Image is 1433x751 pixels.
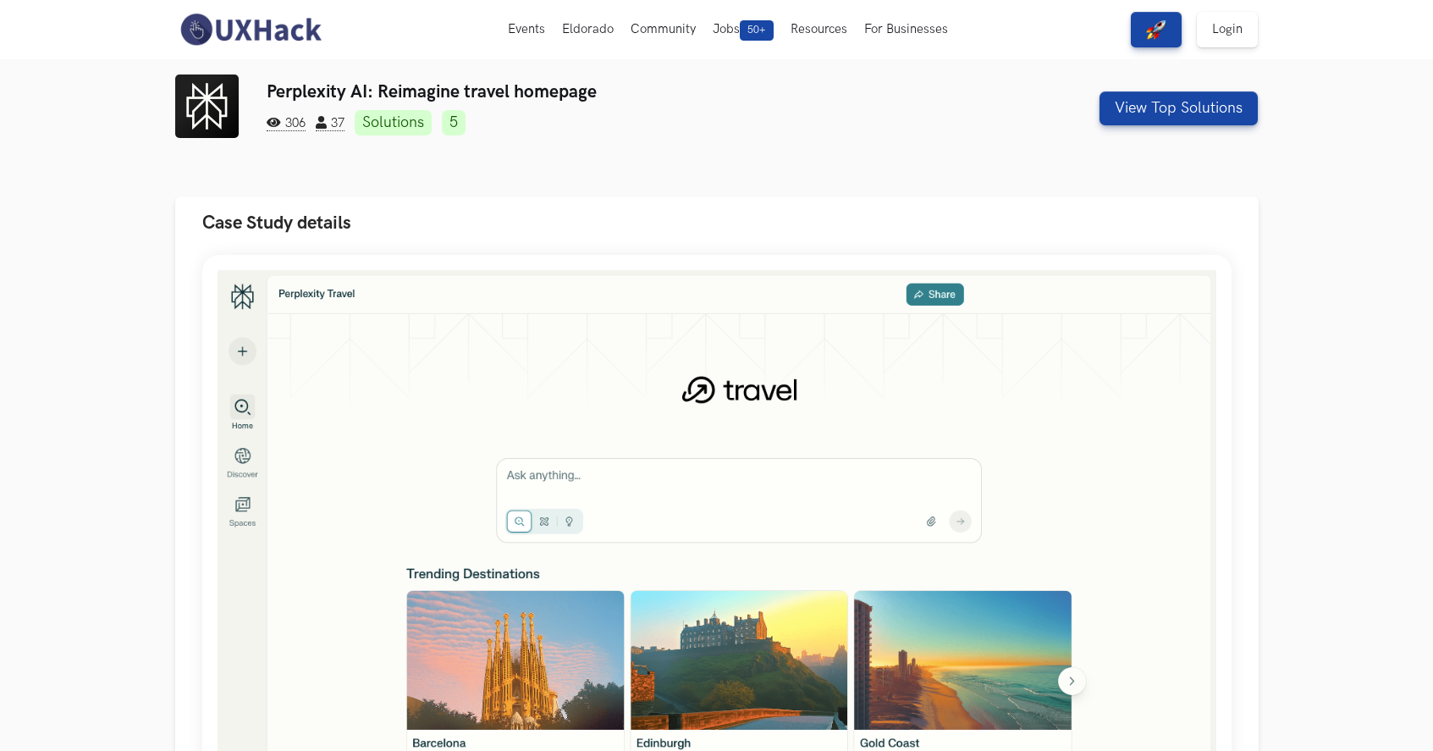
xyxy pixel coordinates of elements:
span: 306 [267,116,306,131]
span: 50+ [740,20,774,41]
a: 5 [442,110,466,135]
a: Login [1197,12,1258,47]
button: Case Study details [175,196,1259,250]
a: Solutions [355,110,432,135]
img: Perplexity AI logo [175,75,239,138]
img: rocket [1146,19,1166,40]
img: UXHack-logo.png [175,12,326,47]
h3: Perplexity AI: Reimagine travel homepage [267,81,984,102]
span: Case Study details [202,212,351,235]
span: 37 [316,116,344,131]
button: View Top Solutions [1100,91,1258,125]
